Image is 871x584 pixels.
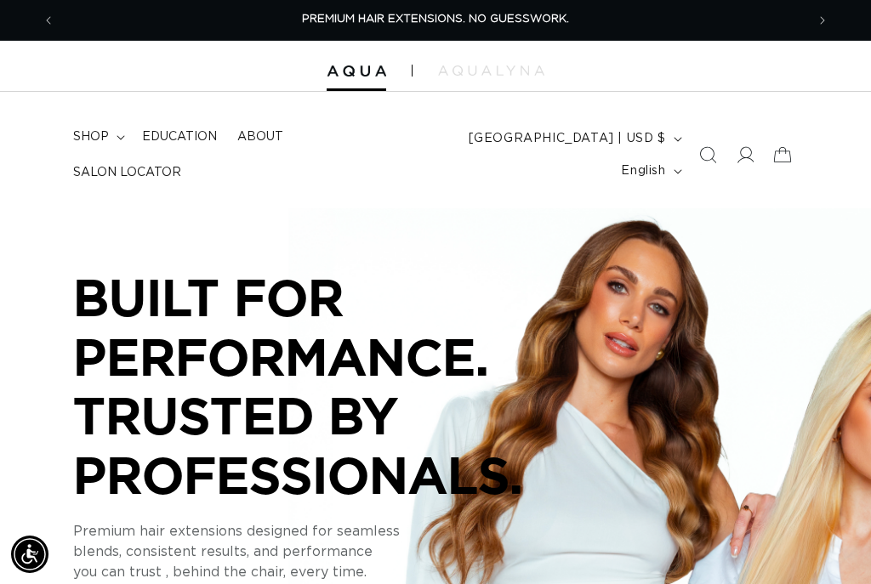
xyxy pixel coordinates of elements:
img: Aqua Hair Extensions [327,65,386,77]
a: Salon Locator [63,155,191,190]
p: blends, consistent results, and performance [73,541,584,562]
button: [GEOGRAPHIC_DATA] | USD $ [458,122,689,155]
p: BUILT FOR PERFORMANCE. TRUSTED BY PROFESSIONALS. [73,268,584,504]
span: PREMIUM HAIR EXTENSIONS. NO GUESSWORK. [302,14,569,25]
button: Previous announcement [30,4,67,37]
p: Premium hair extensions designed for seamless [73,521,584,541]
span: Salon Locator [73,165,181,180]
span: shop [73,129,109,145]
img: aqualyna.com [438,65,544,76]
p: you can trust , behind the chair, every time. [73,562,584,582]
div: Accessibility Menu [11,536,48,573]
span: [GEOGRAPHIC_DATA] | USD $ [469,130,666,148]
button: Next announcement [804,4,841,37]
summary: shop [63,119,132,155]
a: About [227,119,293,155]
span: English [621,162,665,180]
summary: Search [689,136,726,173]
span: Education [142,129,217,145]
button: English [611,155,688,187]
a: Education [132,119,227,155]
span: About [237,129,283,145]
